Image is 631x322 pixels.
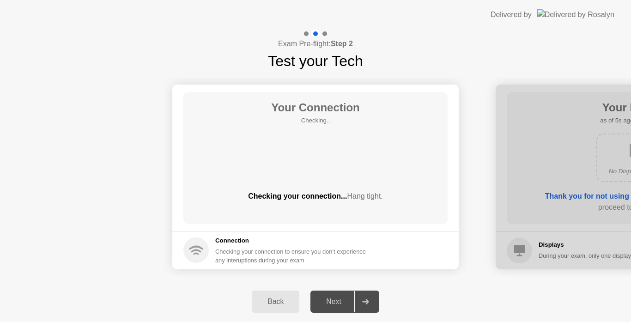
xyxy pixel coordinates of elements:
div: Next [313,298,354,306]
h1: Your Connection [271,99,360,116]
div: Checking your connection to ensure you don’t experience any interuptions during your exam [215,247,371,265]
img: Delivered by Rosalyn [537,9,614,20]
div: Delivered by [491,9,532,20]
b: Step 2 [331,40,353,48]
h5: Connection [215,236,371,245]
div: Back [255,298,297,306]
h1: Test your Tech [268,50,363,72]
button: Next [310,291,379,313]
button: Back [252,291,299,313]
h4: Exam Pre-flight: [278,38,353,49]
h5: Checking.. [271,116,360,125]
span: Hang tight. [347,192,382,200]
div: Checking your connection... [183,191,448,202]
